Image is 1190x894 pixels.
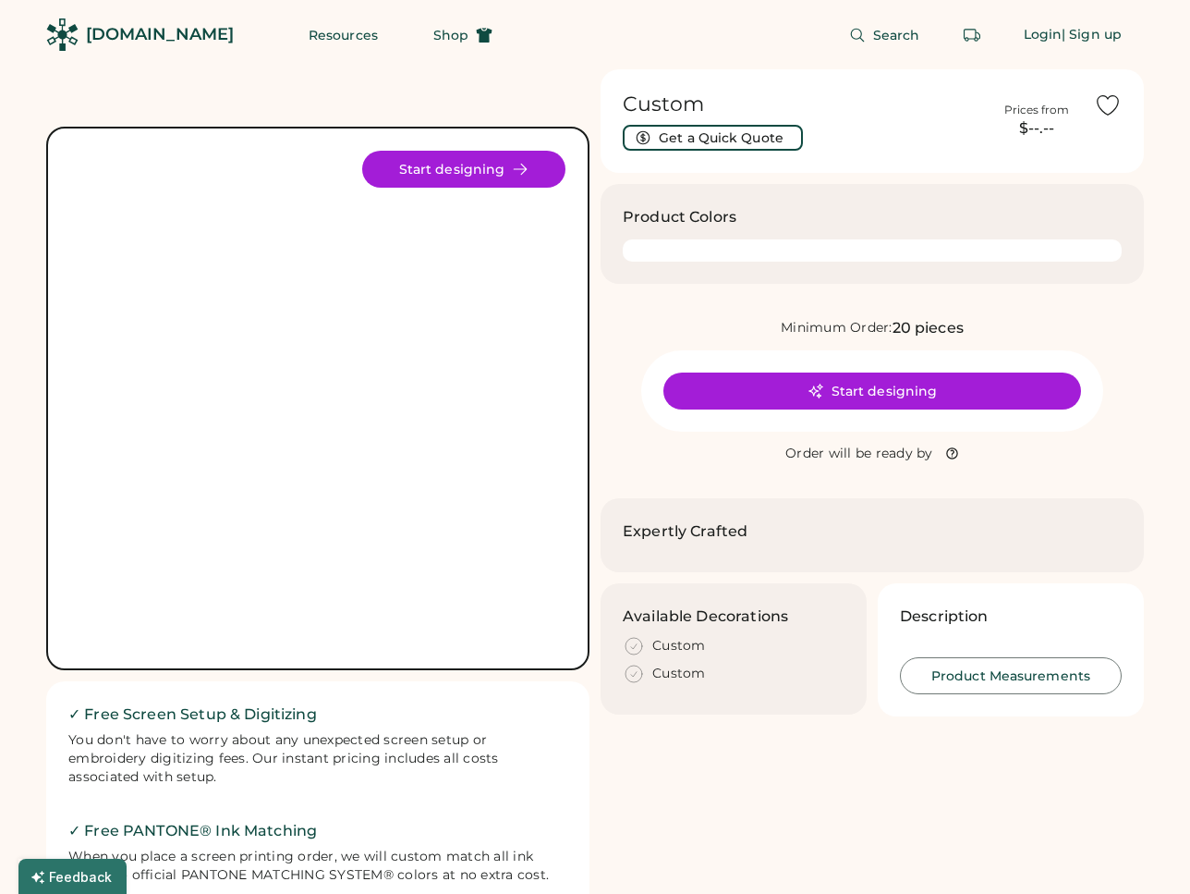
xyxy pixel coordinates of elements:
[1062,26,1122,44] div: | Sign up
[785,445,933,463] div: Order will be ready by
[46,18,79,51] img: Rendered Logo - Screens
[286,17,400,54] button: Resources
[900,606,989,628] h3: Description
[68,820,567,842] h2: ✓ Free PANTONE® Ink Matching
[652,637,706,655] div: Custom
[827,17,942,54] button: Search
[781,319,892,337] div: Minimum Order:
[68,731,567,787] div: You don't have to worry about any unexpected screen setup or embroidery digitizing fees. Our inst...
[68,848,567,885] div: When you place a screen printing order, we will custom match all ink colors to official PANTONE M...
[623,92,979,117] h1: Custom
[623,606,788,628] h3: Available Decorations
[623,520,747,543] h2: Expertly Crafted
[1024,26,1062,44] div: Login
[652,665,706,683] div: Custom
[433,29,468,42] span: Shop
[1004,103,1069,117] div: Prices from
[411,17,515,54] button: Shop
[900,657,1122,694] button: Product Measurements
[990,117,1083,140] div: $--.--
[68,704,567,726] h2: ✓ Free Screen Setup & Digitizing
[623,125,803,151] button: Get a Quick Quote
[873,29,920,42] span: Search
[70,151,565,646] img: Product Image
[892,317,964,339] div: 20 pieces
[623,206,736,228] h3: Product Colors
[953,17,990,54] button: Retrieve an order
[86,23,234,46] div: [DOMAIN_NAME]
[362,151,565,188] button: Start designing
[663,373,1081,410] button: Start designing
